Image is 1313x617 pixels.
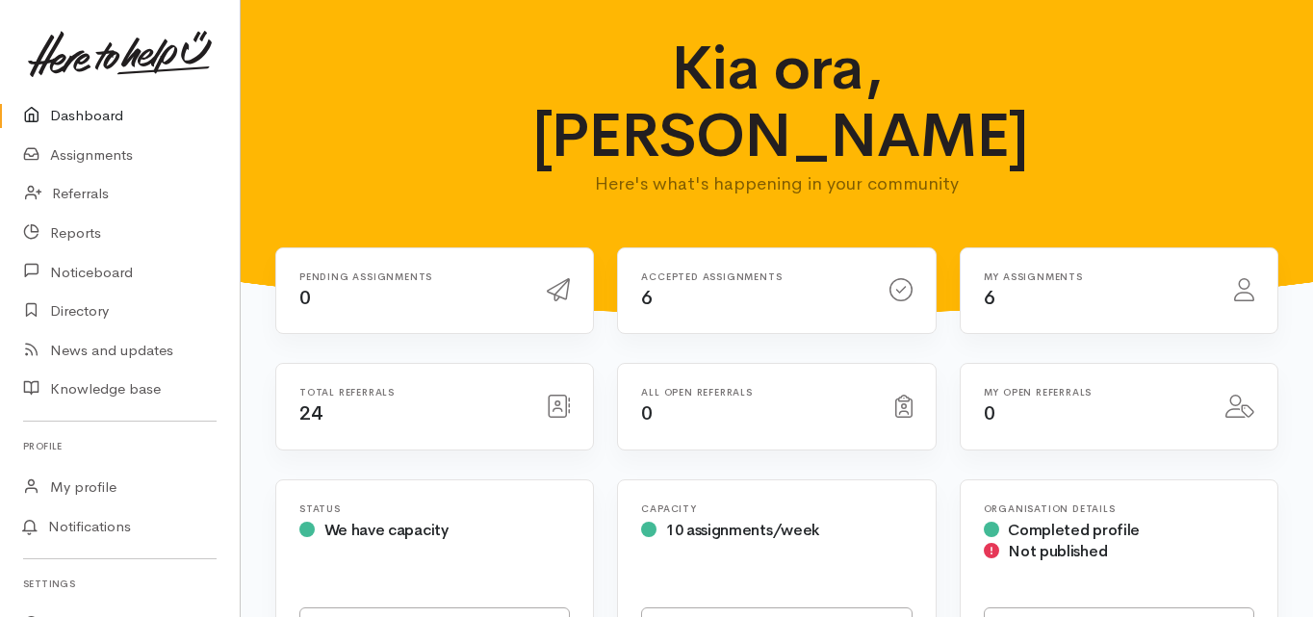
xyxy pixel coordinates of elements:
[666,520,819,540] span: 10 assignments/week
[641,271,865,282] h6: Accepted assignments
[984,286,995,310] span: 6
[641,401,653,425] span: 0
[1008,541,1107,561] span: Not published
[23,571,217,597] h6: Settings
[984,271,1211,282] h6: My assignments
[299,271,524,282] h6: Pending assignments
[532,35,1022,170] h1: Kia ora, [PERSON_NAME]
[984,401,995,425] span: 0
[641,286,653,310] span: 6
[984,503,1254,514] h6: Organisation Details
[1008,520,1140,540] span: Completed profile
[23,433,217,459] h6: Profile
[299,401,322,425] span: 24
[984,387,1202,398] h6: My open referrals
[324,520,449,540] span: We have capacity
[299,387,524,398] h6: Total referrals
[299,286,311,310] span: 0
[532,170,1022,197] p: Here's what's happening in your community
[299,503,570,514] h6: Status
[641,387,871,398] h6: All open referrals
[641,503,912,514] h6: Capacity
